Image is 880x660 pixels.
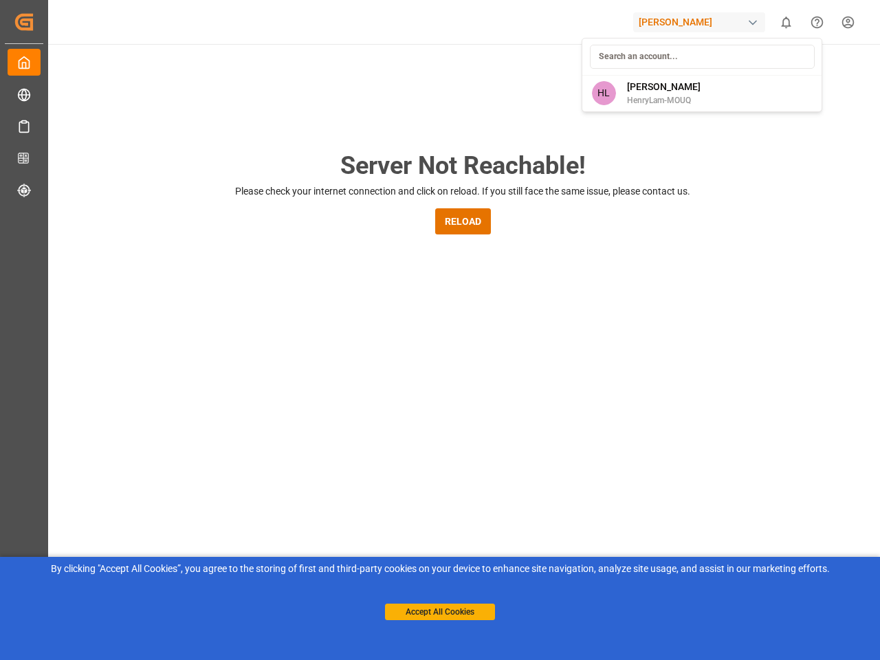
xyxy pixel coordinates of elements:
div: [PERSON_NAME] [633,12,765,32]
button: Help Center [802,7,833,38]
input: Search an account... [590,45,815,69]
span: HenryLam-MOUQ [627,94,701,107]
span: HL [592,81,616,105]
h2: Server Not Reachable! [340,147,586,184]
button: Accept All Cookies [385,604,495,620]
span: [PERSON_NAME] [627,80,701,94]
button: show 0 new notifications [771,7,802,38]
p: Please check your internet connection and click on reload. If you still face the same issue, plea... [235,184,690,199]
button: RELOAD [435,208,491,234]
div: By clicking "Accept All Cookies”, you agree to the storing of first and third-party cookies on yo... [10,562,870,576]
